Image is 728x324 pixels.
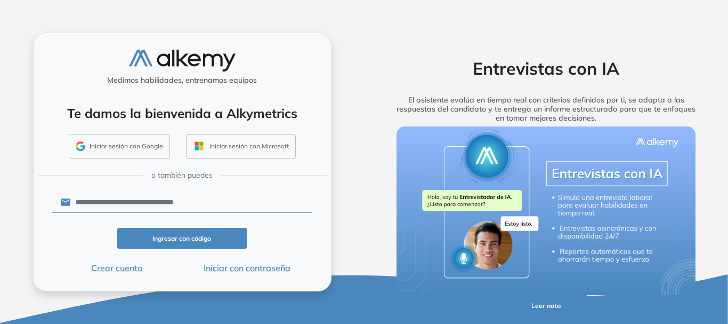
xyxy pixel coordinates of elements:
[38,76,327,85] h5: Medimos habilidades, entrenamos equipos
[76,141,85,151] img: GMAIL_ICON
[151,170,213,181] span: o también puedes
[536,200,728,324] iframe: Chat Widget
[117,228,247,249] button: Ingresar con código
[52,262,182,274] button: Crear cuenta
[536,200,728,324] div: Widget de chat
[47,106,317,121] h4: Te damos la bienvenida a Alkymetrics
[193,140,205,152] img: OUTLOOK_ICON
[505,295,588,316] button: Leer nota
[397,127,696,295] img: img-more-info
[69,134,170,159] button: Iniciar sesión con Google
[380,58,713,78] h2: Entrevistas con IA
[182,262,312,274] button: Iniciar con contraseña
[380,96,713,122] h5: El asistente evalúa en tiempo real con criterios definidos por ti, se adapta a las respuestas del...
[186,134,296,159] button: Iniciar sesión con Microsoft
[129,50,236,72] img: logo-alkemy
